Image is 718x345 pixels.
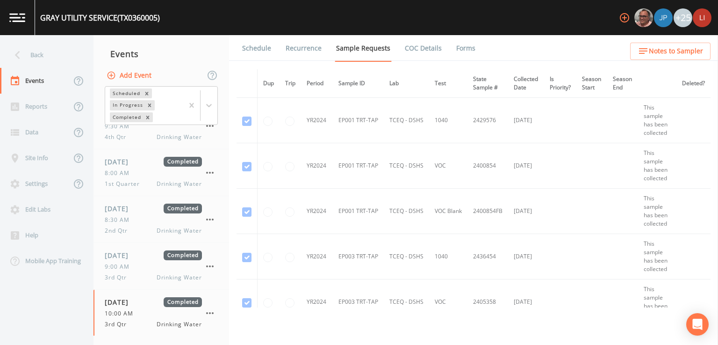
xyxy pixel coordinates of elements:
[105,204,135,213] span: [DATE]
[110,112,143,122] div: Completed
[157,133,202,141] span: Drinking Water
[333,69,384,98] th: Sample ID
[467,189,508,234] td: 2400854FB
[653,8,673,27] div: Joshua gere Paul
[455,35,477,61] a: Forms
[105,169,135,177] span: 8:00 AM
[544,69,576,98] th: Is Priority?
[384,234,429,279] td: TCEQ - DSHS
[630,43,711,60] button: Notes to Sampler
[508,69,544,98] th: Collected Date
[676,69,711,98] th: Deleted?
[638,189,676,234] td: This sample has been collected
[403,35,443,61] a: COC Details
[333,98,384,143] td: EP001 TRT-TAP
[40,12,160,23] div: GRAY UTILITY SERVICE (TX0360005)
[467,279,508,325] td: 2405358
[467,98,508,143] td: 2429576
[467,234,508,279] td: 2436454
[301,279,333,325] td: YR2024
[164,250,202,260] span: Completed
[164,297,202,307] span: Completed
[157,227,202,235] span: Drinking Water
[301,69,333,98] th: Period
[693,8,711,27] img: e1cb15338d9faa5df36971f19308172f
[429,234,467,279] td: 1040
[105,157,135,167] span: [DATE]
[301,234,333,279] td: YR2024
[105,67,155,84] button: Add Event
[105,227,133,235] span: 2nd Qtr
[508,234,544,279] td: [DATE]
[105,263,135,271] span: 9:00 AM
[508,189,544,234] td: [DATE]
[280,69,301,98] th: Trip
[634,8,653,27] img: e2d790fa78825a4bb76dcb6ab311d44c
[301,189,333,234] td: YR2024
[649,45,703,57] span: Notes to Sampler
[105,216,135,224] span: 8:30 AM
[142,88,152,98] div: Remove Scheduled
[105,250,135,260] span: [DATE]
[384,98,429,143] td: TCEQ - DSHS
[284,35,323,61] a: Recurrence
[384,279,429,325] td: TCEQ - DSHS
[467,143,508,189] td: 2400854
[429,98,467,143] td: 1040
[301,98,333,143] td: YR2024
[429,143,467,189] td: VOC
[384,69,429,98] th: Lab
[686,313,709,336] div: Open Intercom Messenger
[508,98,544,143] td: [DATE]
[333,143,384,189] td: EP001 TRT-TAP
[110,100,144,110] div: In Progress
[333,189,384,234] td: EP001 TRT-TAP
[384,143,429,189] td: TCEQ - DSHS
[164,204,202,213] span: Completed
[333,234,384,279] td: EP003 TRT-TAP
[105,180,145,188] span: 1st Quarter
[93,149,229,196] a: [DATE]Completed8:00 AM1st QuarterDrinking Water
[638,279,676,325] td: This sample has been collected
[467,69,508,98] th: State Sample #
[508,143,544,189] td: [DATE]
[93,290,229,337] a: [DATE]Completed10:00 AM3rd QtrDrinking Water
[105,309,139,318] span: 10:00 AM
[241,35,273,61] a: Schedule
[105,122,135,131] span: 9:30 AM
[157,320,202,329] span: Drinking Water
[674,8,692,27] div: +25
[508,279,544,325] td: [DATE]
[335,35,392,62] a: Sample Requests
[638,234,676,279] td: This sample has been collected
[384,189,429,234] td: TCEQ - DSHS
[654,8,673,27] img: 41241ef155101aa6d92a04480b0d0000
[93,196,229,243] a: [DATE]Completed8:30 AM2nd QtrDrinking Water
[105,273,132,282] span: 3rd Qtr
[105,133,132,141] span: 4th Qtr
[93,42,229,66] div: Events
[607,69,638,98] th: Season End
[638,98,676,143] td: This sample has been collected
[429,189,467,234] td: VOC Blank
[93,103,229,149] a: [DATE]Completed9:30 AM4th QtrDrinking Water
[105,297,135,307] span: [DATE]
[164,157,202,167] span: Completed
[105,320,132,329] span: 3rd Qtr
[110,88,142,98] div: Scheduled
[429,279,467,325] td: VOC
[576,69,607,98] th: Season Start
[258,69,280,98] th: Dup
[634,8,653,27] div: Mike Franklin
[143,112,153,122] div: Remove Completed
[93,243,229,290] a: [DATE]Completed9:00 AM3rd QtrDrinking Water
[638,143,676,189] td: This sample has been collected
[429,69,467,98] th: Test
[301,143,333,189] td: YR2024
[333,279,384,325] td: EP003 TRT-TAP
[9,13,25,22] img: logo
[157,180,202,188] span: Drinking Water
[157,273,202,282] span: Drinking Water
[144,100,155,110] div: Remove In Progress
